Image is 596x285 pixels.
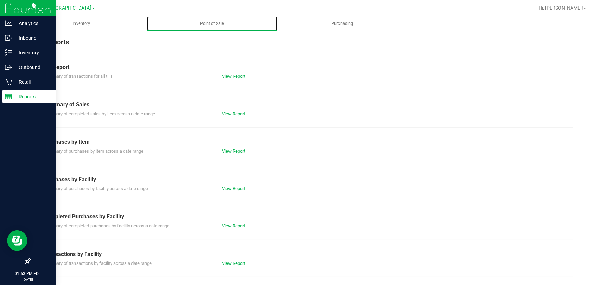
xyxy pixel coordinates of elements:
[222,111,246,116] a: View Report
[16,16,147,31] a: Inventory
[12,48,53,57] p: Inventory
[64,20,99,27] span: Inventory
[5,79,12,85] inline-svg: Retail
[45,5,92,11] span: [GEOGRAPHIC_DATA]
[44,213,568,221] div: Completed Purchases by Facility
[222,148,246,154] a: View Report
[3,271,53,277] p: 01:53 PM EDT
[44,250,568,258] div: Transactions by Facility
[277,16,408,31] a: Purchasing
[5,64,12,71] inline-svg: Outbound
[3,277,53,282] p: [DATE]
[5,49,12,56] inline-svg: Inventory
[44,186,148,191] span: Summary of purchases by facility across a date range
[12,34,53,42] p: Inbound
[12,92,53,101] p: Reports
[12,78,53,86] p: Retail
[44,261,152,266] span: Summary of transactions by facility across a date range
[44,74,113,79] span: Summary of transactions for all tills
[44,111,155,116] span: Summary of completed sales by item across a date range
[44,148,143,154] span: Summary of purchases by item across a date range
[322,20,363,27] span: Purchasing
[191,20,233,27] span: Point of Sale
[44,223,169,228] span: Summary of completed purchases by facility across a date range
[12,63,53,71] p: Outbound
[30,37,582,53] div: POS Reports
[44,101,568,109] div: Summary of Sales
[5,93,12,100] inline-svg: Reports
[539,5,583,11] span: Hi, [PERSON_NAME]!
[44,138,568,146] div: Purchases by Item
[147,16,277,31] a: Point of Sale
[222,261,246,266] a: View Report
[222,223,246,228] a: View Report
[5,20,12,27] inline-svg: Analytics
[5,34,12,41] inline-svg: Inbound
[222,186,246,191] a: View Report
[222,74,246,79] a: View Report
[44,175,568,184] div: Purchases by Facility
[12,19,53,27] p: Analytics
[44,63,568,71] div: Till Report
[7,230,27,251] iframe: Resource center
